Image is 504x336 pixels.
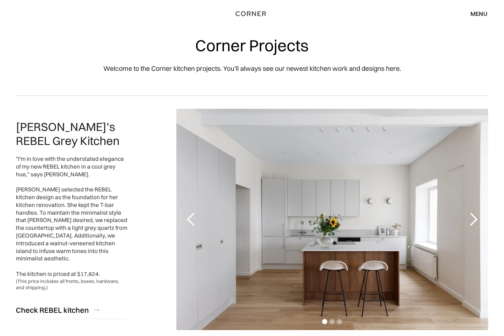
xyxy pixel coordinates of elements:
[470,11,487,17] div: menu
[322,319,327,324] div: Show slide 1 of 3
[195,37,309,54] h1: Corner Projects
[16,278,127,291] div: (This price includes all fronts, boxes, hardware, and shipping.)
[16,305,89,315] div: Check REBEL kitchen
[16,301,127,319] a: Check REBEL kitchen
[227,9,277,18] a: home
[459,109,488,330] div: next slide
[16,120,127,148] h2: [PERSON_NAME]'s REBEL Grey Kitchen
[329,319,335,324] div: Show slide 2 of 3
[463,7,487,20] div: menu
[176,109,488,330] div: 1 of 3
[176,109,488,330] div: carousel
[176,109,206,330] div: previous slide
[103,63,401,73] p: Welcome to the Corner kitchen projects. You'll always see our newest kitchen work and designs here.
[16,155,127,278] div: "I'm in love with the understated elegance of my new REBEL kitchen in a cool grey hue," says [PER...
[337,319,342,324] div: Show slide 3 of 3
